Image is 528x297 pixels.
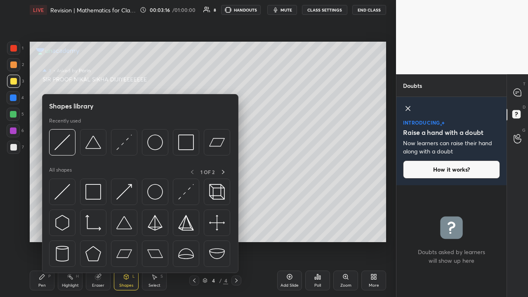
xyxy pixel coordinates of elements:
[49,101,94,111] h5: Shapes library
[92,283,104,288] div: Eraser
[50,6,137,14] h4: Revision | Mathematics for Class VII
[219,278,222,283] div: /
[267,5,297,15] button: mute
[369,283,379,288] div: More
[214,8,216,12] div: 8
[403,120,440,125] p: introducing
[200,169,214,175] p: 1 OF 2
[221,5,261,15] button: HANDOUTS
[116,184,132,200] img: svg+xml;charset=utf-8,%3Csvg%20xmlns%3D%22http%3A%2F%2Fwww.w3.org%2F2000%2Fsvg%22%20width%3D%2230...
[302,5,347,15] button: CLASS SETTINGS
[7,75,24,88] div: 3
[119,283,133,288] div: Shapes
[7,124,24,137] div: 6
[314,283,321,288] div: Poll
[38,283,46,288] div: Pen
[352,5,386,15] button: End Class
[54,184,70,200] img: svg+xml;charset=utf-8,%3Csvg%20xmlns%3D%22http%3A%2F%2Fwww.w3.org%2F2000%2Fsvg%22%20width%3D%2230...
[7,42,24,55] div: 1
[147,215,163,231] img: svg+xml;charset=utf-8,%3Csvg%20xmlns%3D%22http%3A%2F%2Fwww.w3.org%2F2000%2Fsvg%22%20width%3D%2234...
[85,215,101,231] img: svg+xml;charset=utf-8,%3Csvg%20xmlns%3D%22http%3A%2F%2Fwww.w3.org%2F2000%2Fsvg%22%20width%3D%2233...
[54,246,70,262] img: svg+xml;charset=utf-8,%3Csvg%20xmlns%3D%22http%3A%2F%2Fwww.w3.org%2F2000%2Fsvg%22%20width%3D%2228...
[209,184,225,200] img: svg+xml;charset=utf-8,%3Csvg%20xmlns%3D%22http%3A%2F%2Fwww.w3.org%2F2000%2Fsvg%22%20width%3D%2235...
[147,246,163,262] img: svg+xml;charset=utf-8,%3Csvg%20xmlns%3D%22http%3A%2F%2Fwww.w3.org%2F2000%2Fsvg%22%20width%3D%2244...
[30,5,47,15] div: LIVE
[396,75,429,97] p: Doubts
[403,160,500,179] button: How it works?
[441,121,445,125] img: large-star.026637fe.svg
[62,283,79,288] div: Highlight
[132,274,135,278] div: L
[7,108,24,121] div: 5
[209,134,225,150] img: svg+xml;charset=utf-8,%3Csvg%20xmlns%3D%22http%3A%2F%2Fwww.w3.org%2F2000%2Fsvg%22%20width%3D%2244...
[85,246,101,262] img: svg+xml;charset=utf-8,%3Csvg%20xmlns%3D%22http%3A%2F%2Fwww.w3.org%2F2000%2Fsvg%22%20width%3D%2234...
[440,124,442,126] img: small-star.76a44327.svg
[48,274,51,278] div: P
[403,139,500,156] p: Now learners can raise their hand along with a doubt
[280,7,292,13] span: mute
[116,215,132,231] img: svg+xml;charset=utf-8,%3Csvg%20xmlns%3D%22http%3A%2F%2Fwww.w3.org%2F2000%2Fsvg%22%20width%3D%2238...
[148,283,160,288] div: Select
[147,134,163,150] img: svg+xml;charset=utf-8,%3Csvg%20xmlns%3D%22http%3A%2F%2Fwww.w3.org%2F2000%2Fsvg%22%20width%3D%2236...
[522,127,526,133] p: G
[523,104,526,110] p: D
[209,215,225,231] img: svg+xml;charset=utf-8,%3Csvg%20xmlns%3D%22http%3A%2F%2Fwww.w3.org%2F2000%2Fsvg%22%20width%3D%2240...
[54,134,70,150] img: svg+xml;charset=utf-8,%3Csvg%20xmlns%3D%22http%3A%2F%2Fwww.w3.org%2F2000%2Fsvg%22%20width%3D%2230...
[178,215,194,231] img: svg+xml;charset=utf-8,%3Csvg%20xmlns%3D%22http%3A%2F%2Fwww.w3.org%2F2000%2Fsvg%22%20width%3D%2234...
[403,127,483,137] h5: Raise a hand with a doubt
[116,246,132,262] img: svg+xml;charset=utf-8,%3Csvg%20xmlns%3D%22http%3A%2F%2Fwww.w3.org%2F2000%2Fsvg%22%20width%3D%2244...
[280,283,299,288] div: Add Slide
[340,283,351,288] div: Zoom
[116,134,132,150] img: svg+xml;charset=utf-8,%3Csvg%20xmlns%3D%22http%3A%2F%2Fwww.w3.org%2F2000%2Fsvg%22%20width%3D%2230...
[76,274,79,278] div: H
[523,81,526,87] p: T
[7,58,24,71] div: 2
[85,184,101,200] img: svg+xml;charset=utf-8,%3Csvg%20xmlns%3D%22http%3A%2F%2Fwww.w3.org%2F2000%2Fsvg%22%20width%3D%2234...
[54,215,70,231] img: svg+xml;charset=utf-8,%3Csvg%20xmlns%3D%22http%3A%2F%2Fwww.w3.org%2F2000%2Fsvg%22%20width%3D%2230...
[209,278,217,283] div: 4
[396,185,507,297] div: grid
[49,167,72,177] p: All shapes
[209,246,225,262] img: svg+xml;charset=utf-8,%3Csvg%20xmlns%3D%22http%3A%2F%2Fwww.w3.org%2F2000%2Fsvg%22%20width%3D%2238...
[85,134,101,150] img: svg+xml;charset=utf-8,%3Csvg%20xmlns%3D%22http%3A%2F%2Fwww.w3.org%2F2000%2Fsvg%22%20width%3D%2238...
[49,118,81,124] p: Recently used
[223,277,228,284] div: 4
[178,246,194,262] img: svg+xml;charset=utf-8,%3Csvg%20xmlns%3D%22http%3A%2F%2Fwww.w3.org%2F2000%2Fsvg%22%20width%3D%2238...
[7,91,24,104] div: 4
[7,141,24,154] div: 7
[160,274,163,278] div: S
[178,134,194,150] img: svg+xml;charset=utf-8,%3Csvg%20xmlns%3D%22http%3A%2F%2Fwww.w3.org%2F2000%2Fsvg%22%20width%3D%2234...
[147,184,163,200] img: svg+xml;charset=utf-8,%3Csvg%20xmlns%3D%22http%3A%2F%2Fwww.w3.org%2F2000%2Fsvg%22%20width%3D%2236...
[178,184,194,200] img: svg+xml;charset=utf-8,%3Csvg%20xmlns%3D%22http%3A%2F%2Fwww.w3.org%2F2000%2Fsvg%22%20width%3D%2230...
